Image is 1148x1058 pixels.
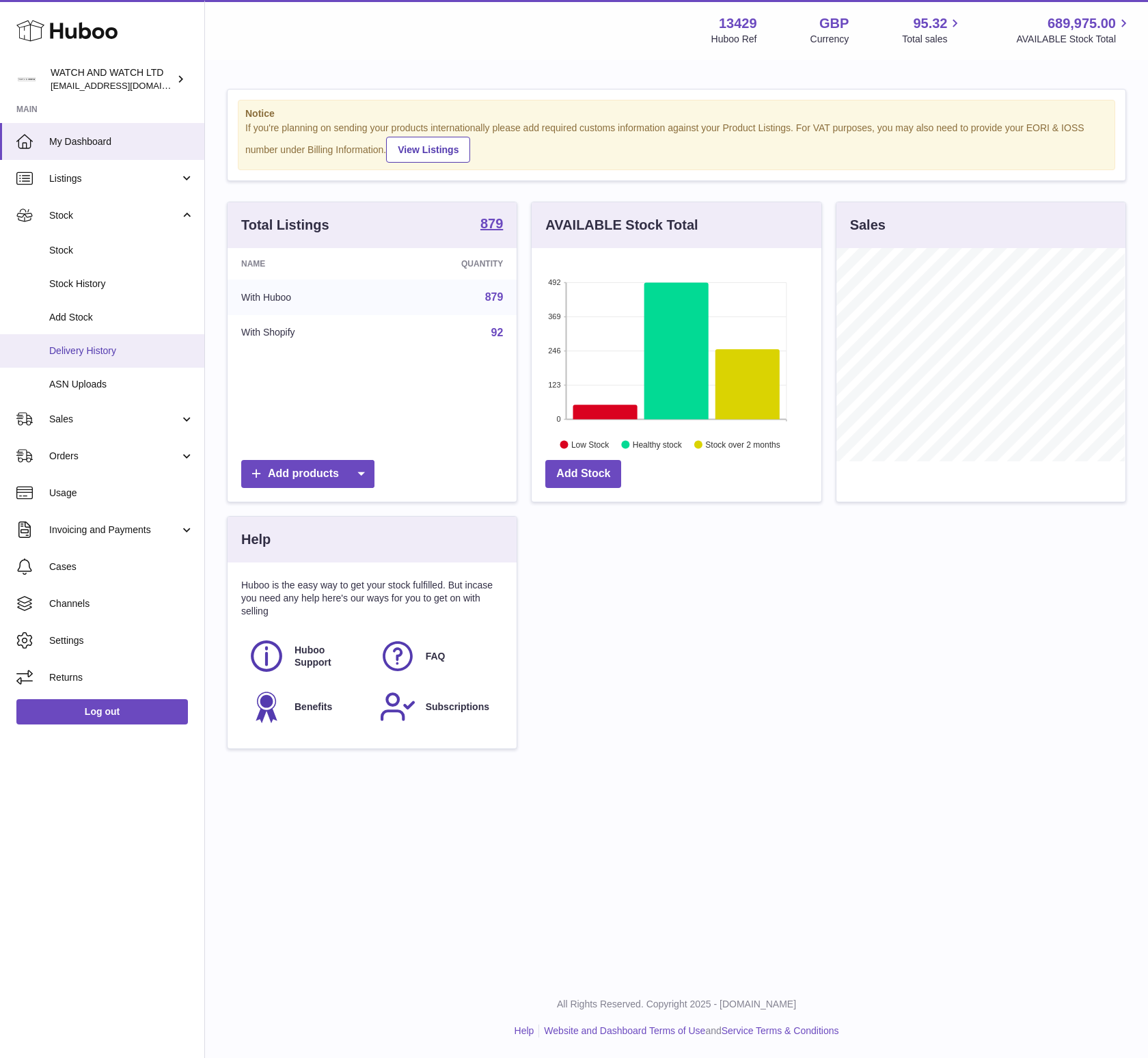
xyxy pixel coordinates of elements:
h3: Total Listings [241,216,329,234]
text: 492 [548,278,560,286]
text: Healthy stock [633,439,683,449]
h3: Sales [850,216,886,234]
span: Stock [49,244,194,257]
a: Subscriptions [379,688,497,725]
span: Orders [49,450,180,463]
th: Name [228,248,383,280]
a: FAQ [379,638,497,675]
span: Stock [49,209,180,222]
span: Returns [49,671,194,684]
a: 689,975.00 AVAILABLE Stock Total [1016,14,1132,46]
text: 0 [557,415,561,423]
a: Log out [16,699,188,724]
p: All Rights Reserved. Copyright 2025 - [DOMAIN_NAME] [216,998,1137,1011]
span: Subscriptions [426,701,489,714]
span: FAQ [426,650,446,663]
a: View Listings [386,137,470,163]
a: Service Terms & Conditions [722,1025,839,1036]
span: Settings [49,634,194,647]
text: 123 [548,381,560,389]
span: [EMAIL_ADDRESS][DOMAIN_NAME] [51,80,201,91]
th: Quantity [383,248,517,280]
span: 689,975.00 [1048,14,1116,33]
text: Stock over 2 months [706,439,780,449]
span: ASN Uploads [49,378,194,391]
h3: AVAILABLE Stock Total [545,216,698,234]
a: Add products [241,460,374,488]
a: 95.32 Total sales [902,14,963,46]
img: baris@watchandwatch.co.uk [16,69,37,90]
span: Delivery History [49,344,194,357]
a: Help [515,1025,534,1036]
span: AVAILABLE Stock Total [1016,33,1132,46]
span: Sales [49,413,180,426]
a: Benefits [248,688,366,725]
strong: GBP [819,14,849,33]
div: If you're planning on sending your products internationally please add required customs informati... [245,122,1108,163]
strong: Notice [245,107,1108,120]
a: 92 [491,327,504,338]
span: Huboo Support [295,644,364,670]
a: Add Stock [545,460,621,488]
text: Low Stock [571,439,610,449]
div: WATCH AND WATCH LTD [51,66,174,92]
span: My Dashboard [49,135,194,148]
span: Cases [49,560,194,573]
td: With Huboo [228,280,383,315]
a: 879 [485,291,504,303]
a: 879 [480,217,503,233]
span: 95.32 [913,14,947,33]
span: Invoicing and Payments [49,524,180,537]
span: Channels [49,597,194,610]
text: 369 [548,312,560,321]
text: 246 [548,347,560,355]
li: and [539,1025,838,1037]
h3: Help [241,530,271,549]
span: Usage [49,487,194,500]
span: Stock History [49,277,194,290]
div: Currency [810,33,849,46]
span: Total sales [902,33,963,46]
strong: 13429 [719,14,757,33]
div: Huboo Ref [711,33,757,46]
a: Huboo Support [248,638,366,675]
p: Huboo is the easy way to get your stock fulfilled. But incase you need any help here's our ways f... [241,579,503,618]
span: Add Stock [49,311,194,324]
strong: 879 [480,217,503,230]
span: Benefits [295,701,332,714]
td: With Shopify [228,315,383,351]
a: Website and Dashboard Terms of Use [544,1025,705,1036]
span: Listings [49,172,180,185]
